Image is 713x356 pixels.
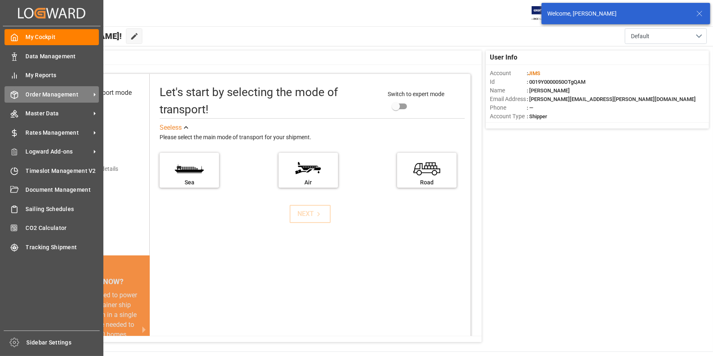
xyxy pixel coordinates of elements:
[26,186,99,194] span: Document Management
[164,178,215,187] div: Sea
[5,48,99,64] a: Data Management
[547,9,688,18] div: Welcome, [PERSON_NAME]
[26,90,91,99] span: Order Management
[527,105,533,111] span: : —
[625,28,707,44] button: open menu
[5,182,99,198] a: Document Management
[490,103,527,112] span: Phone
[26,71,99,80] span: My Reports
[527,96,696,102] span: : [PERSON_NAME][EMAIL_ADDRESS][PERSON_NAME][DOMAIN_NAME]
[527,70,540,76] span: :
[490,86,527,95] span: Name
[5,29,99,45] a: My Cockpit
[160,133,465,142] div: Please select the main mode of transport for your shipment.
[283,178,334,187] div: Air
[490,53,517,62] span: User Info
[290,205,331,223] button: NEXT
[490,69,527,78] span: Account
[26,109,91,118] span: Master Data
[532,6,560,21] img: Exertis%20JAM%20-%20Email%20Logo.jpg_1722504956.jpg
[26,52,99,61] span: Data Management
[527,87,570,94] span: : [PERSON_NAME]
[26,147,91,156] span: Logward Add-ons
[490,112,527,121] span: Account Type
[26,129,91,137] span: Rates Management
[298,209,323,219] div: NEXT
[160,84,379,118] div: Let's start by selecting the mode of transport!
[5,239,99,255] a: Tracking Shipment
[490,78,527,86] span: Id
[388,91,445,97] span: Switch to expert mode
[27,338,100,347] span: Sidebar Settings
[5,201,99,217] a: Sailing Schedules
[160,123,182,133] div: See less
[26,33,99,41] span: My Cockpit
[490,95,527,103] span: Email Address
[527,113,547,119] span: : Shipper
[5,220,99,236] a: CO2 Calculator
[26,224,99,232] span: CO2 Calculator
[5,163,99,179] a: Timeslot Management V2
[26,243,99,252] span: Tracking Shipment
[26,205,99,214] span: Sailing Schedules
[5,67,99,83] a: My Reports
[401,178,452,187] div: Road
[26,167,99,175] span: Timeslot Management V2
[631,32,649,41] span: Default
[68,88,132,98] div: Select transport mode
[528,70,540,76] span: JIMS
[527,79,585,85] span: : 0019Y0000050OTgQAM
